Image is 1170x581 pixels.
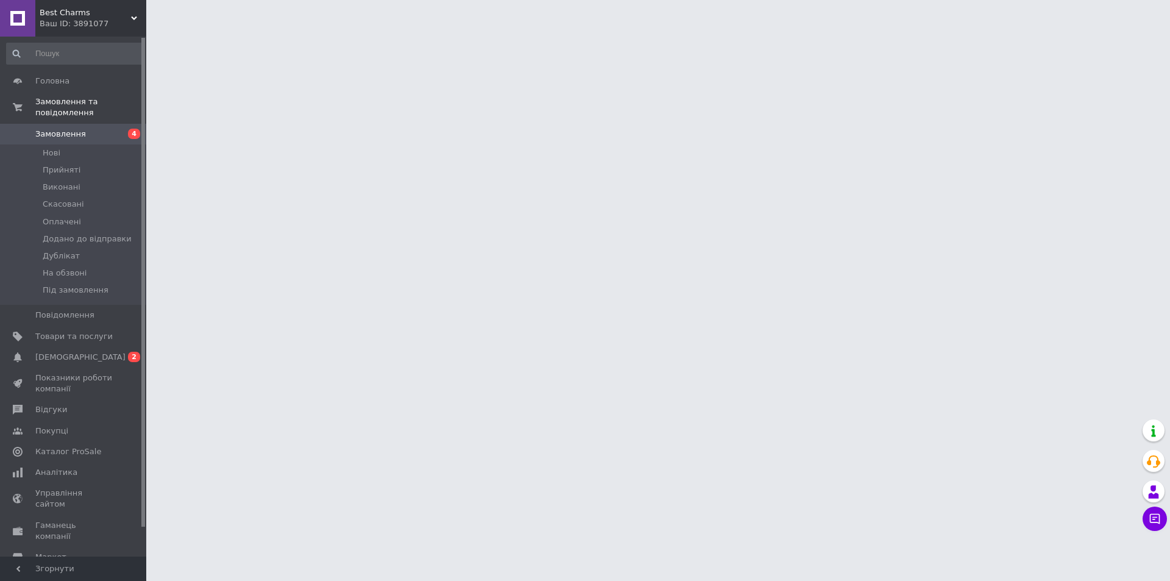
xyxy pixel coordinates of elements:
span: Показники роботи компанії [35,372,113,394]
span: Маркет [35,552,66,563]
div: Ваш ID: 3891077 [40,18,146,29]
span: Дублікат [43,251,80,262]
button: Чат з покупцем [1143,507,1167,531]
span: Скасовані [43,199,84,210]
span: Повідомлення [35,310,94,321]
span: Товари та послуги [35,331,113,342]
span: Відгуки [35,404,67,415]
span: Управління сайтом [35,488,113,510]
span: Виконані [43,182,80,193]
span: Гаманець компанії [35,520,113,542]
span: 2 [128,352,140,362]
span: Каталог ProSale [35,446,101,457]
span: Аналітика [35,467,77,478]
span: Замовлення та повідомлення [35,96,146,118]
span: Оплачені [43,216,81,227]
span: Нові [43,148,60,159]
span: Покупці [35,426,68,437]
span: Під замовлення [43,285,108,296]
span: Замовлення [35,129,86,140]
input: Пошук [6,43,144,65]
span: [DEMOGRAPHIC_DATA] [35,352,126,363]
span: На обзвоні [43,268,87,279]
span: Прийняті [43,165,80,176]
span: 4 [128,129,140,139]
span: Best Charms [40,7,131,18]
span: Додано до відправки [43,233,132,244]
span: Головна [35,76,69,87]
